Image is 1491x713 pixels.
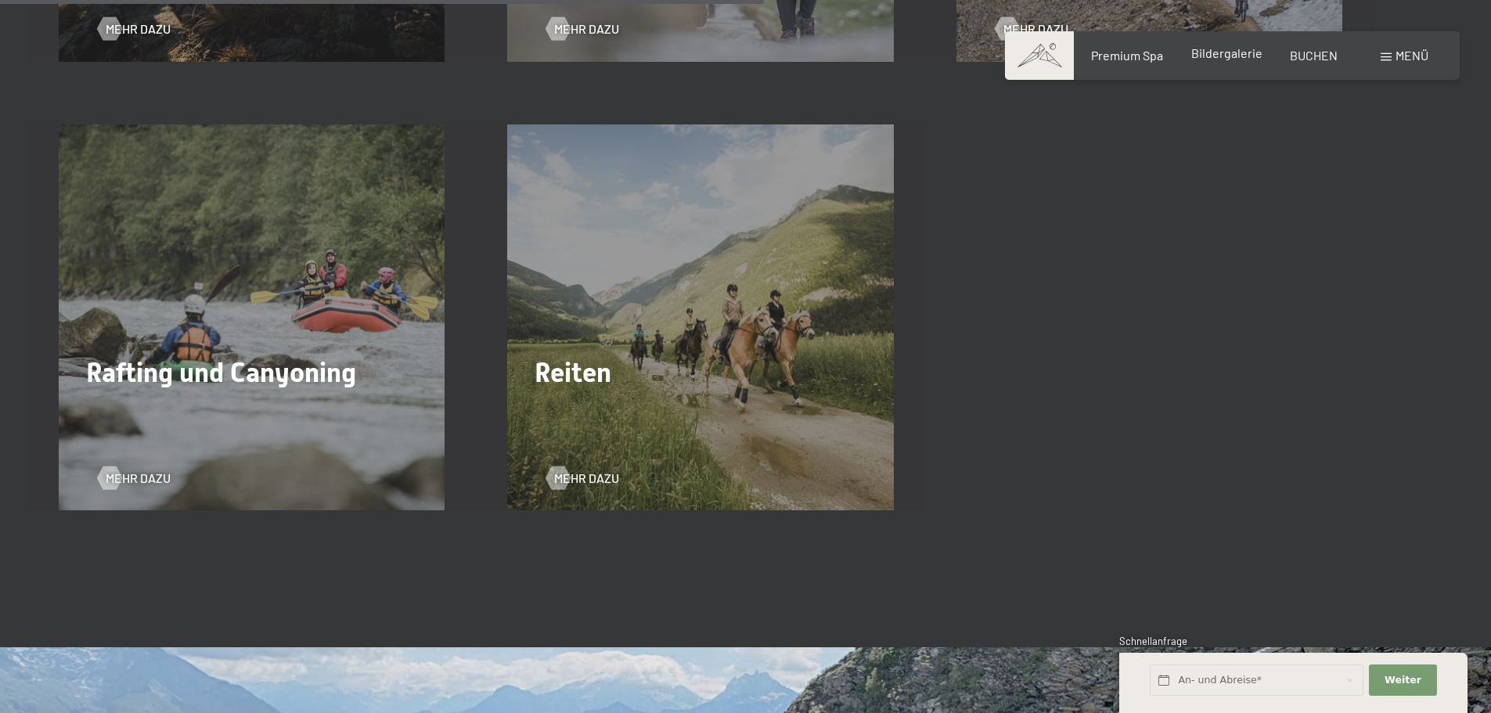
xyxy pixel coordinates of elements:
span: Mehr dazu [554,20,619,38]
span: Weiter [1385,673,1421,687]
a: Bildergalerie [1191,45,1262,60]
a: Premium Spa [1091,48,1163,63]
span: Mehr dazu [1003,20,1068,38]
span: Mehr dazu [106,470,171,487]
span: Mehr dazu [106,20,171,38]
span: Reiten [535,357,611,388]
span: Menü [1396,48,1428,63]
span: Mehr dazu [554,470,619,487]
span: Rafting und Canyoning [86,357,356,388]
a: BUCHEN [1290,48,1338,63]
button: Weiter [1369,664,1436,697]
span: Schnellanfrage [1119,635,1187,647]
